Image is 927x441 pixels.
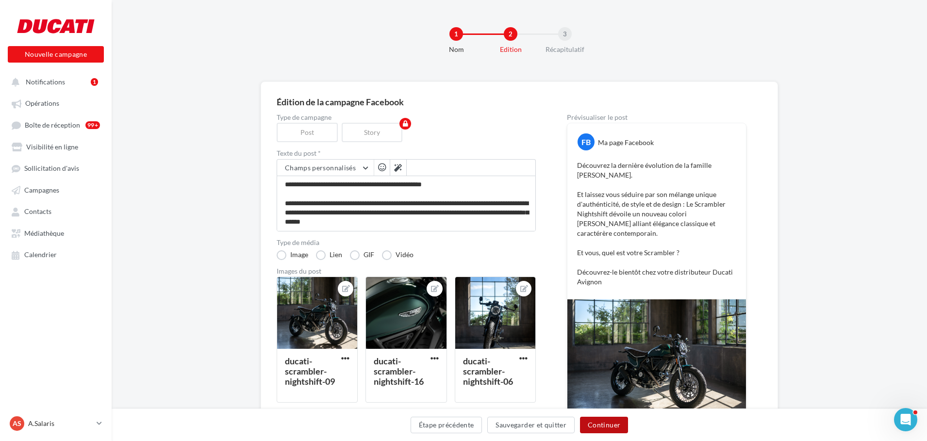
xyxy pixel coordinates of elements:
[425,45,487,54] div: Nom
[6,202,106,220] a: Contacts
[285,163,356,172] span: Champs personnalisés
[6,116,106,134] a: Boîte de réception99+
[6,159,106,177] a: Sollicitation d'avis
[85,121,100,129] div: 99+
[277,98,762,106] div: Édition de la campagne Facebook
[480,45,542,54] div: Edition
[504,27,517,41] div: 2
[558,27,572,41] div: 3
[316,250,342,260] label: Lien
[26,143,78,151] span: Visibilité en ligne
[277,114,536,121] label: Type de campagne
[8,46,104,63] button: Nouvelle campagne
[463,356,513,387] div: ducati-scrambler-nightshift-06
[449,27,463,41] div: 1
[382,250,414,260] label: Vidéo
[6,245,106,263] a: Calendrier
[24,208,51,216] span: Contacts
[411,417,482,433] button: Étape précédente
[24,164,79,173] span: Sollicitation d'avis
[24,186,59,194] span: Campagnes
[6,73,102,90] button: Notifications 1
[598,138,654,147] div: Ma page Facebook
[6,94,106,112] a: Opérations
[277,239,536,246] label: Type de média
[277,250,308,260] label: Image
[285,356,335,387] div: ducati-scrambler-nightshift-09
[28,419,93,428] p: A.Salaris
[24,251,57,259] span: Calendrier
[24,229,64,237] span: Médiathèque
[577,161,736,287] p: Découvrez la dernière évolution de la famille [PERSON_NAME]. Et laissez vous séduire par son méla...
[277,160,374,176] button: Champs personnalisés
[6,181,106,198] a: Campagnes
[374,356,424,387] div: ducati-scrambler-nightshift-16
[26,78,65,86] span: Notifications
[580,417,628,433] button: Continuer
[277,268,536,275] div: Images du post
[6,224,106,242] a: Médiathèque
[578,133,595,150] div: FB
[25,99,59,108] span: Opérations
[6,138,106,155] a: Visibilité en ligne
[350,250,374,260] label: GIF
[277,150,536,157] label: Texte du post *
[13,419,21,428] span: AS
[894,408,917,431] iframe: Intercom live chat
[8,414,104,433] a: AS A.Salaris
[567,114,746,121] div: Prévisualiser le post
[91,78,98,86] div: 1
[487,417,575,433] button: Sauvegarder et quitter
[25,121,80,129] span: Boîte de réception
[534,45,596,54] div: Récapitulatif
